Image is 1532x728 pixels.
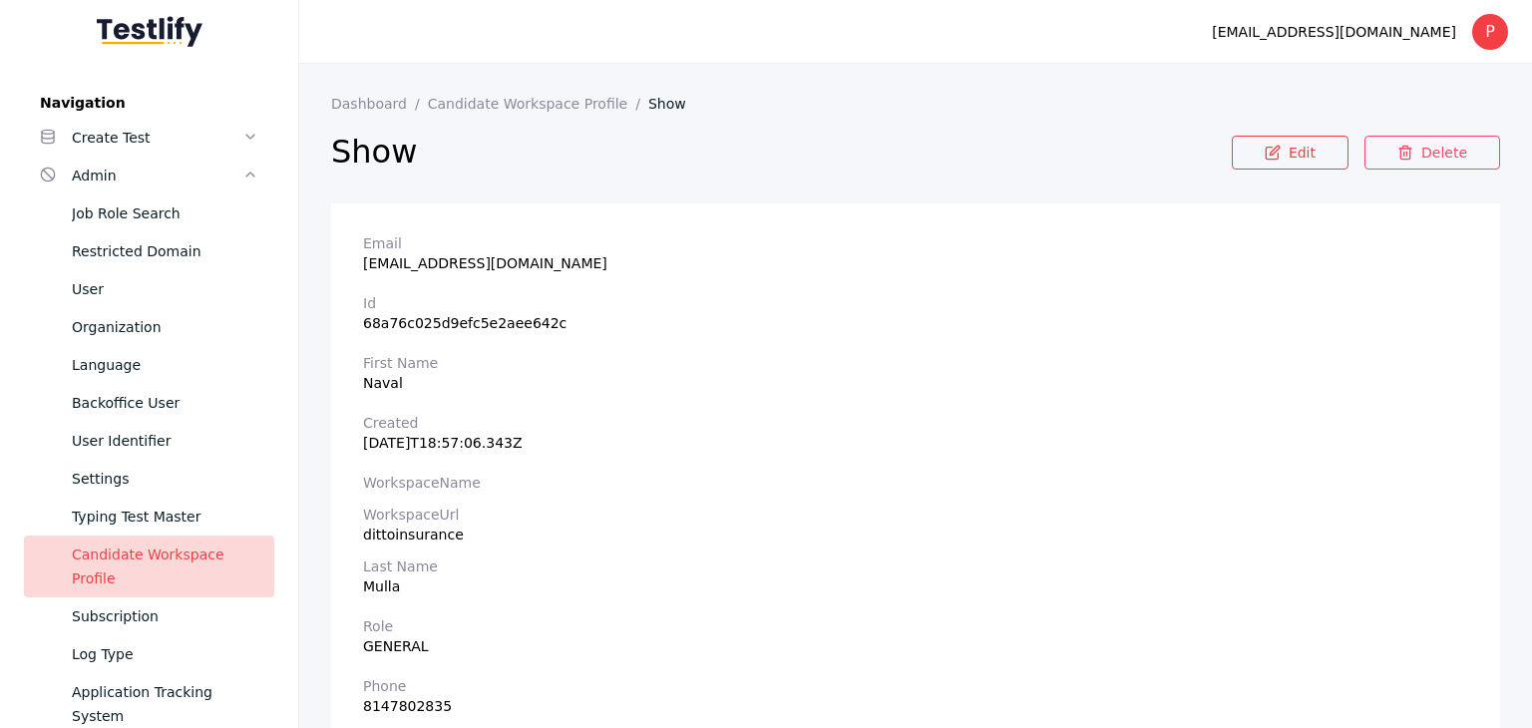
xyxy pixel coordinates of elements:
a: Backoffice User [24,384,274,422]
a: Restricted Domain [24,232,274,270]
div: Job Role Search [72,201,258,225]
div: Language [72,353,258,377]
label: Created [363,415,1468,431]
img: Testlify - Backoffice [97,16,202,47]
div: Application Tracking System [72,680,258,728]
label: Last Name [363,558,1468,574]
section: [EMAIL_ADDRESS][DOMAIN_NAME] [363,235,1468,271]
a: Log Type [24,635,274,673]
label: workspaceUrl [363,507,1468,523]
div: Log Type [72,642,258,666]
div: Restricted Domain [72,239,258,263]
div: User [72,277,258,301]
label: Phone [363,678,1468,694]
a: Settings [24,460,274,498]
div: Candidate Workspace Profile [72,543,258,590]
a: Job Role Search [24,194,274,232]
div: Backoffice User [72,391,258,415]
div: Admin [72,164,242,187]
a: User [24,270,274,308]
div: Settings [72,467,258,491]
a: Typing Test Master [24,498,274,536]
div: [EMAIL_ADDRESS][DOMAIN_NAME] [1212,20,1456,44]
a: Candidate Workspace Profile [428,96,648,112]
a: Show [648,96,702,112]
a: Subscription [24,597,274,635]
div: Typing Test Master [72,505,258,529]
section: GENERAL [363,618,1468,654]
label: Email [363,235,1468,251]
section: [DATE]T18:57:06.343Z [363,415,1468,451]
a: Dashboard [331,96,428,112]
section: Naval [363,355,1468,391]
section: 68a76c025d9efc5e2aee642c [363,295,1468,331]
div: P [1472,14,1508,50]
label: Role [363,618,1468,634]
label: workspaceName [363,475,1468,491]
div: Create Test [72,126,242,150]
label: Navigation [24,95,274,111]
h2: Show [331,132,1232,172]
a: Language [24,346,274,384]
div: dittoinsurance [363,527,1468,543]
a: Candidate Workspace Profile [24,536,274,597]
a: Delete [1364,136,1500,170]
section: 8147802835 [363,678,1468,714]
label: Id [363,295,1468,311]
a: User Identifier [24,422,274,460]
label: First Name [363,355,1468,371]
div: Subscription [72,604,258,628]
div: Organization [72,315,258,339]
a: Organization [24,308,274,346]
a: Edit [1232,136,1348,170]
section: Mulla [363,558,1468,594]
div: User Identifier [72,429,258,453]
